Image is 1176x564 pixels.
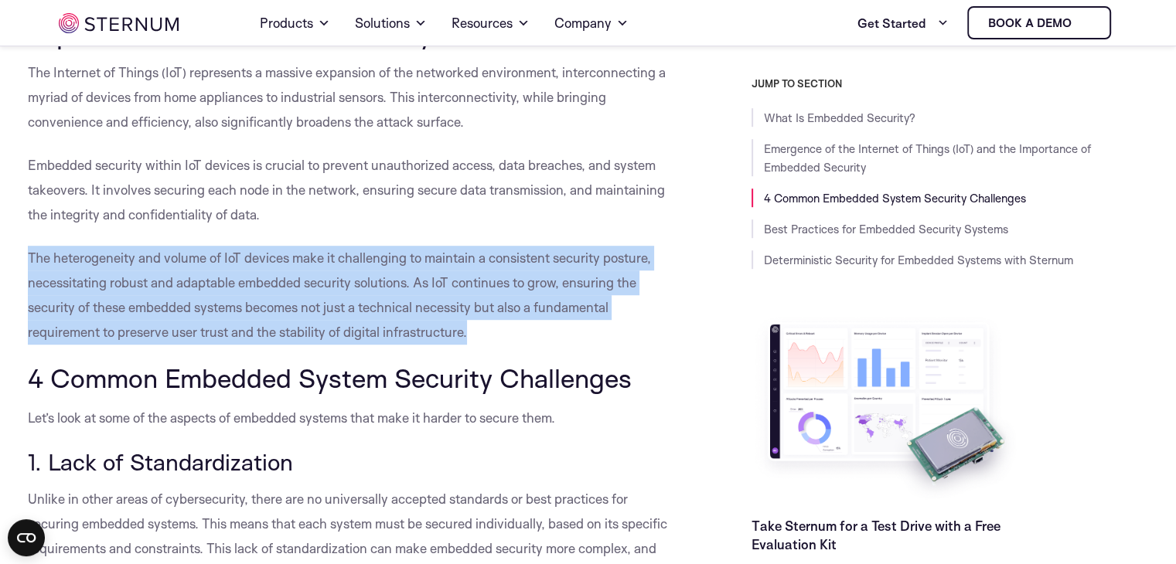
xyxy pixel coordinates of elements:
[28,250,651,340] span: The heterogeneity and volume of IoT devices make it challenging to maintain a consistent security...
[752,312,1022,505] img: Take Sternum for a Test Drive with a Free Evaluation Kit
[764,191,1026,206] a: 4 Common Embedded System Security Challenges
[752,77,1149,90] h3: JUMP TO SECTION
[764,141,1091,175] a: Emergence of the Internet of Things (IoT) and the Importance of Embedded Security
[28,64,666,130] span: The Internet of Things (IoT) represents a massive expansion of the networked environment, interco...
[1078,17,1090,29] img: sternum iot
[28,157,665,223] span: Embedded security within IoT devices is crucial to prevent unauthorized access, data breaches, an...
[28,409,555,426] span: Let’s look at some of the aspects of embedded systems that make it harder to secure them.
[452,2,530,45] a: Resources
[355,2,427,45] a: Solutions
[554,2,629,45] a: Company
[967,6,1111,39] a: Book a demo
[28,447,293,476] span: 1. Lack of Standardization
[764,110,915,125] a: What Is Embedded Security?
[857,8,949,39] a: Get Started
[764,222,1008,236] a: Best Practices for Embedded Security Systems
[8,519,45,556] button: Open CMP widget
[59,13,179,33] img: sternum iot
[28,362,632,394] span: 4 Common Embedded System Security Challenges
[260,2,330,45] a: Products
[764,253,1073,267] a: Deterministic Security for Embedded Systems with Sternum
